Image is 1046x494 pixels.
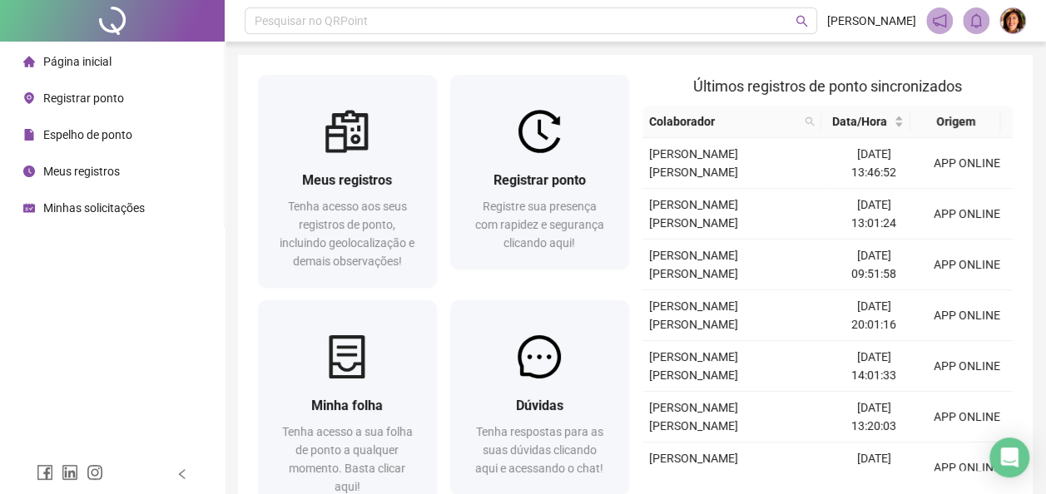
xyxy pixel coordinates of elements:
span: Data/Hora [828,112,891,131]
span: Página inicial [43,55,112,68]
span: clock-circle [23,165,35,177]
span: home [23,56,35,67]
td: [DATE] 09:51:58 [827,240,920,290]
span: [PERSON_NAME] [PERSON_NAME] [649,299,738,331]
span: [PERSON_NAME] [PERSON_NAME] [649,350,738,382]
span: Meus registros [43,165,120,178]
th: Data/Hora [821,106,911,138]
span: [PERSON_NAME] [827,12,916,30]
span: search [801,109,818,134]
span: Minhas solicitações [43,201,145,215]
span: environment [23,92,35,104]
span: facebook [37,464,53,481]
span: search [805,116,815,126]
td: [DATE] 14:01:33 [827,341,920,392]
span: [PERSON_NAME] [PERSON_NAME] [649,452,738,483]
span: instagram [87,464,103,481]
span: linkedin [62,464,78,481]
td: [DATE] 10:06:36 [827,442,920,493]
span: Tenha acesso a sua folha de ponto a qualquer momento. Basta clicar aqui! [282,425,413,493]
td: APP ONLINE [920,138,1013,189]
td: [DATE] 13:46:52 [827,138,920,189]
span: Meus registros [302,172,392,188]
span: Últimos registros de ponto sincronizados [693,77,962,95]
span: left [176,468,188,480]
a: DúvidasTenha respostas para as suas dúvidas clicando aqui e acessando o chat! [450,300,629,494]
span: Minha folha [311,398,383,413]
td: [DATE] 20:01:16 [827,290,920,341]
span: bell [969,13,984,28]
span: file [23,129,35,141]
td: APP ONLINE [920,290,1013,341]
td: [DATE] 13:20:03 [827,392,920,442]
span: Tenha acesso aos seus registros de ponto, incluindo geolocalização e demais observações! [280,200,414,268]
span: [PERSON_NAME] [PERSON_NAME] [649,198,738,230]
span: notification [932,13,947,28]
th: Origem [910,106,1000,138]
span: Colaborador [649,112,798,131]
span: Registrar ponto [493,172,586,188]
td: APP ONLINE [920,341,1013,392]
span: schedule [23,202,35,214]
td: APP ONLINE [920,442,1013,493]
span: Registrar ponto [43,91,124,105]
span: Dúvidas [516,398,563,413]
span: Tenha respostas para as suas dúvidas clicando aqui e acessando o chat! [475,425,603,475]
a: Meus registrosTenha acesso aos seus registros de ponto, incluindo geolocalização e demais observa... [258,75,437,287]
span: [PERSON_NAME] [PERSON_NAME] [649,401,738,432]
td: APP ONLINE [920,189,1013,240]
span: search [796,15,808,27]
a: Registrar pontoRegistre sua presença com rapidez e segurança clicando aqui! [450,75,629,269]
span: Espelho de ponto [43,128,132,141]
td: APP ONLINE [920,240,1013,290]
img: 76498 [1000,8,1025,33]
div: Open Intercom Messenger [989,437,1029,477]
span: Registre sua presença com rapidez e segurança clicando aqui! [475,200,604,249]
td: APP ONLINE [920,392,1013,442]
span: [PERSON_NAME] [PERSON_NAME] [649,249,738,280]
span: [PERSON_NAME] [PERSON_NAME] [649,147,738,179]
td: [DATE] 13:01:24 [827,189,920,240]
